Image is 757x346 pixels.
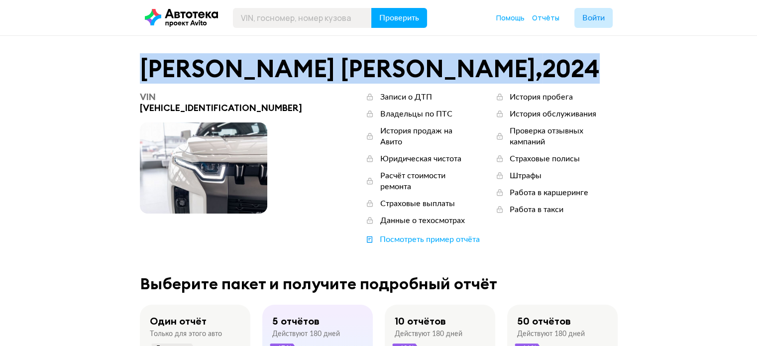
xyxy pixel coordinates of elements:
[496,13,525,22] span: Помощь
[517,315,571,328] div: 50 отчётов
[395,315,446,328] div: 10 отчётов
[380,215,464,226] div: Данные о техосмотрах
[380,198,454,209] div: Страховые выплаты
[517,330,585,339] div: Действуют 180 дней
[510,125,617,147] div: Проверка отзывных кампаний
[371,8,427,28] button: Проверить
[380,170,475,192] div: Расчёт стоимости ремонта
[510,153,580,164] div: Страховые полисы
[365,234,479,245] a: Посмотреть пример отчёта
[532,13,559,22] span: Отчёты
[272,315,320,328] div: 5 отчётов
[379,14,419,22] span: Проверить
[496,13,525,23] a: Помощь
[380,92,432,103] div: Записи о ДТП
[510,109,596,119] div: История обслуживания
[574,8,613,28] button: Войти
[380,153,461,164] div: Юридическая чистота
[272,330,340,339] div: Действуют 180 дней
[150,315,207,328] div: Один отчёт
[380,109,452,119] div: Владельцы по ПТС
[582,14,605,22] span: Войти
[379,234,479,245] div: Посмотреть пример отчёта
[380,125,475,147] div: История продаж на Авито
[233,8,372,28] input: VIN, госномер, номер кузова
[395,330,462,339] div: Действуют 180 дней
[150,330,222,339] div: Только для этого авто
[532,13,559,23] a: Отчёты
[140,91,156,103] span: VIN
[510,92,573,103] div: История пробега
[510,170,541,181] div: Штрафы
[510,204,563,215] div: Работа в такси
[510,187,588,198] div: Работа в каршеринге
[140,92,316,114] div: [VEHICLE_IDENTIFICATION_NUMBER]
[140,56,618,82] div: [PERSON_NAME] [PERSON_NAME] , 2024
[140,275,618,293] div: Выберите пакет и получите подробный отчёт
